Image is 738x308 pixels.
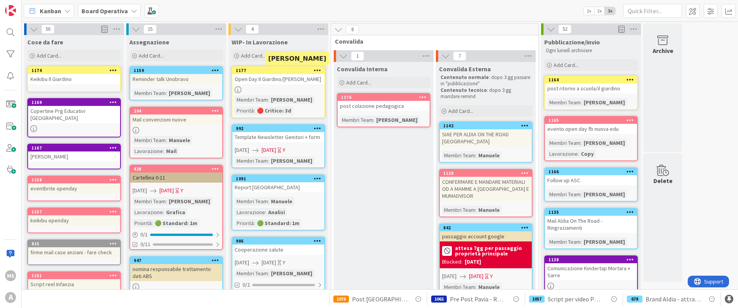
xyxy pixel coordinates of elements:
div: 1138 [545,256,637,263]
div: Reminder talk Unobravo [130,74,222,84]
a: 1142SIAE PER ALDIA ON THE ROAD [GEOGRAPHIC_DATA]Membri Team:Manuele [439,121,533,163]
div: Manuele [476,151,502,160]
div: 842passaggio account google [440,224,532,241]
span: Support [16,1,35,11]
span: 3x [605,7,615,15]
span: [DATE] [159,187,174,195]
a: 1169Copertine Prg Educativi [GEOGRAPHIC_DATA] [27,98,121,137]
strong: Contenuto normale [441,74,489,81]
a: 986Cooperazione salute[DATE][DATE]YMembri Team:[PERSON_NAME]0/2 [232,237,325,290]
div: firme mail case anziani - fare check [28,247,120,257]
div: Manuele [476,283,502,291]
div: 1091 [236,176,324,181]
span: 0/2 [242,281,250,289]
div: Copertine Prg Educativi [GEOGRAPHIC_DATA] [28,106,120,123]
div: 1177Open Day Il Giardino/[PERSON_NAME] [232,67,324,84]
div: [PERSON_NAME] [167,89,212,97]
span: Add Card... [139,52,164,59]
span: : [254,219,255,227]
div: 1169 [28,99,120,106]
div: Membri Team [133,197,166,206]
div: 947 [134,258,222,263]
div: [PERSON_NAME] [582,139,627,147]
div: 1159 [130,67,222,74]
span: Add Card... [448,107,473,114]
span: Add Card... [554,62,579,69]
div: 1176post colazione pedagogica [338,94,430,111]
span: [DATE] [442,272,457,280]
span: : [163,147,164,155]
b: attesa 7gg per passaggio proprietà principale [455,245,529,256]
div: 815 [32,241,120,246]
input: Quick Filter... [623,4,682,18]
a: 1165evento open day fb nuova eduMembri Team:[PERSON_NAME]Lavorazione:Copy [544,116,638,161]
div: Membri Team [547,190,580,199]
div: Template Newsletter Genitori + form [232,132,324,142]
span: Pre Post Pavia - Re Artù! FINE AGOSTO [450,294,505,304]
div: Membri Team [235,157,268,165]
div: 1057 [529,296,545,303]
div: Membri Team [133,89,166,97]
div: 986 [236,238,324,244]
span: 7 [453,51,466,61]
div: 428Cartellina 0-11 [130,165,222,183]
div: Membri Team [340,116,373,124]
div: Mail [164,147,179,155]
span: : [166,136,167,144]
div: Blocked: [442,258,462,266]
div: Priorità [235,106,254,115]
span: : [580,139,582,147]
div: 986 [232,238,324,245]
div: Priorità [235,219,254,227]
div: 1078 [333,296,349,303]
div: 1142SIAE PER ALDIA ON THE ROAD [GEOGRAPHIC_DATA] [440,122,532,146]
div: [PERSON_NAME] [582,238,627,246]
div: post colazione pedagogica [338,101,430,111]
div: 1167 [32,145,120,151]
div: passaggio account google [440,231,532,241]
span: : [268,197,269,206]
div: A [5,292,16,303]
div: Mail Aldia On The Road - Ringraziamenti [545,216,637,233]
div: Membri Team [442,283,475,291]
span: : [578,150,579,158]
strong: Contenuto tecnico [441,87,487,93]
span: : [166,89,167,97]
div: 1128 [443,171,532,176]
div: 947nomina responsabile trattamento dati ABS [130,257,222,281]
span: [DATE] [262,259,276,267]
span: Convalida [335,37,529,45]
img: Visit kanbanzone.com [5,5,16,16]
div: Y [283,146,285,154]
div: Priorità [133,219,152,227]
div: 678 [627,296,642,303]
div: Mail convenzioni nuove [130,114,222,125]
div: 🔴 Critico: 3d [255,106,293,115]
div: 1061 [431,296,447,303]
div: 204 [130,107,222,114]
div: Manuele [476,206,502,214]
div: 947 [130,257,222,264]
div: 1128CONFERMARE E MANDARE MATERIALI OD A MAMME A [GEOGRAPHIC_DATA] E MUMADVISOR [440,170,532,201]
div: 1165 [549,118,637,123]
div: Analisi [266,208,287,216]
div: 1135Mail Aldia On The Road - Ringraziamenti [545,209,637,233]
div: Manuele [269,197,294,206]
div: 1128 [440,170,532,177]
span: Brand Aldia - attrattività [646,294,701,304]
span: 2x [594,7,605,15]
span: : [152,219,153,227]
span: : [475,151,476,160]
a: 1157keikibu openday [27,208,121,233]
div: Archive [653,46,673,55]
a: 1158eventbrite openday [27,176,121,201]
div: Membri Team [442,151,475,160]
span: 0/11 [140,240,150,248]
span: Cose da fare [27,38,63,46]
div: Cartellina 0-11 [130,172,222,183]
div: Lavorazione [133,147,163,155]
span: Script per video PROMO CE [548,294,603,304]
div: CONFERMARE E MANDARE MATERIALI OD A MAMME A [GEOGRAPHIC_DATA] E MUMADVISOR [440,177,532,201]
a: 1164post ritorno a scuola/il giardinoMembri Team:[PERSON_NAME] [544,76,638,110]
a: 1091Report [GEOGRAPHIC_DATA]Membri Team:ManueleLavorazione:AnalisiPriorità:🟢 Standard: 1m [232,174,325,231]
